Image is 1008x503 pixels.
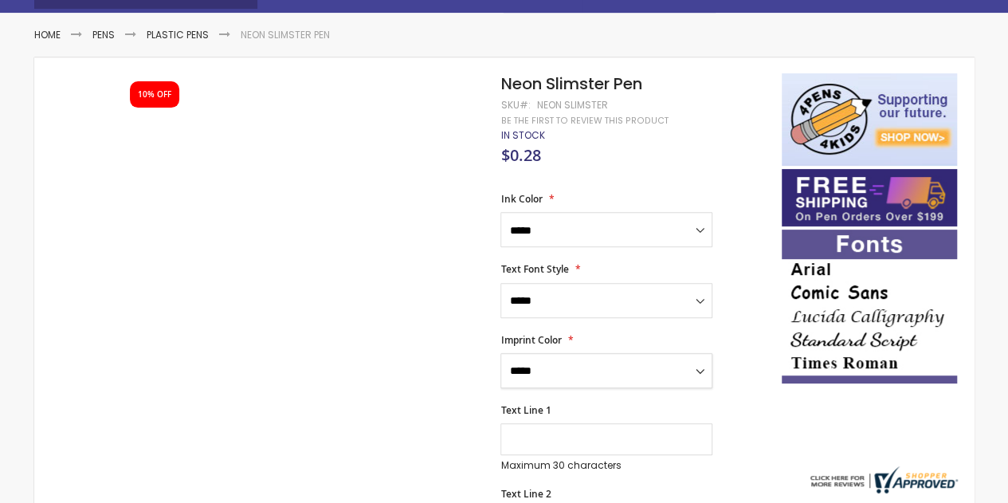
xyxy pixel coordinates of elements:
a: Be the first to review this product [500,115,668,127]
span: Text Font Style [500,262,568,276]
div: Neon Slimster [536,99,607,112]
img: 4pens 4 kids [782,73,957,166]
li: Neon Slimster Pen [241,29,330,41]
img: Free shipping on orders over $199 [782,169,957,226]
img: font-personalization-examples [782,230,957,383]
span: In stock [500,128,544,142]
a: Pens [92,28,115,41]
span: Text Line 2 [500,487,551,501]
strong: SKU [500,98,530,112]
p: Maximum 30 characters [500,459,712,472]
span: Ink Color [500,192,542,206]
a: Plastic Pens [147,28,209,41]
span: Neon Slimster Pen [500,73,641,95]
span: $0.28 [500,144,540,166]
span: Imprint Color [500,333,561,347]
a: Home [34,28,61,41]
div: 10% OFF [138,89,171,100]
div: Availability [500,129,544,142]
span: Text Line 1 [500,403,551,417]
